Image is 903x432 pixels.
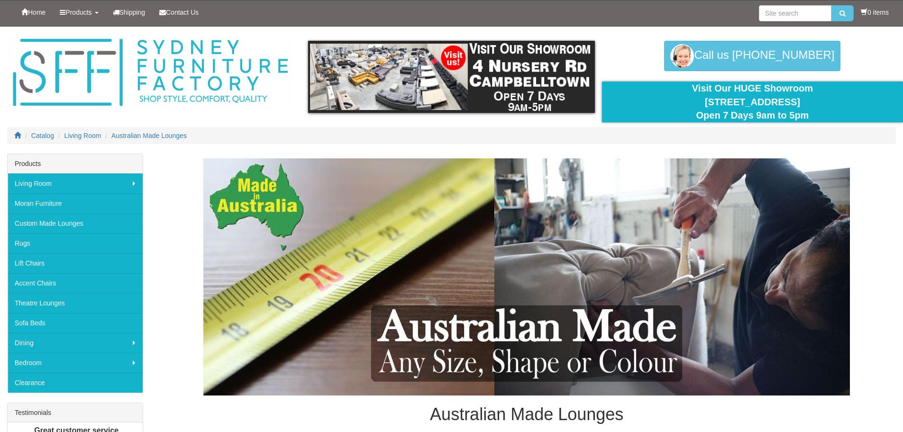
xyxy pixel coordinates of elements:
[166,9,199,16] span: Contact Us
[861,8,889,17] li: 0 items
[14,0,53,24] a: Home
[8,293,143,313] a: Theatre Lounges
[8,154,143,174] div: Products
[8,253,143,273] a: Lift Chairs
[8,233,143,253] a: Rugs
[759,5,831,21] input: Site search
[8,273,143,293] a: Accent Chairs
[119,9,146,16] span: Shipping
[203,158,850,395] img: Australian Made Lounges
[111,132,187,139] a: Australian Made Lounges
[609,82,896,122] div: Visit Our HUGE Showroom [STREET_ADDRESS] Open 7 Days 9am to 5pm
[8,174,143,193] a: Living Room
[8,333,143,353] a: Dining
[65,9,91,16] span: Products
[8,353,143,373] a: Bedroom
[157,405,896,424] h1: Australian Made Lounges
[308,41,595,113] img: showroom.gif
[64,132,101,139] a: Living Room
[106,0,153,24] a: Shipping
[8,313,143,333] a: Sofa Beds
[8,193,143,213] a: Moran Furniture
[53,0,105,24] a: Products
[8,373,143,393] a: Clearance
[8,213,143,233] a: Custom Made Lounges
[8,36,292,110] img: Sydney Furniture Factory
[8,403,143,423] div: Testimonials
[31,132,54,139] a: Catalog
[28,9,46,16] span: Home
[152,0,206,24] a: Contact Us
